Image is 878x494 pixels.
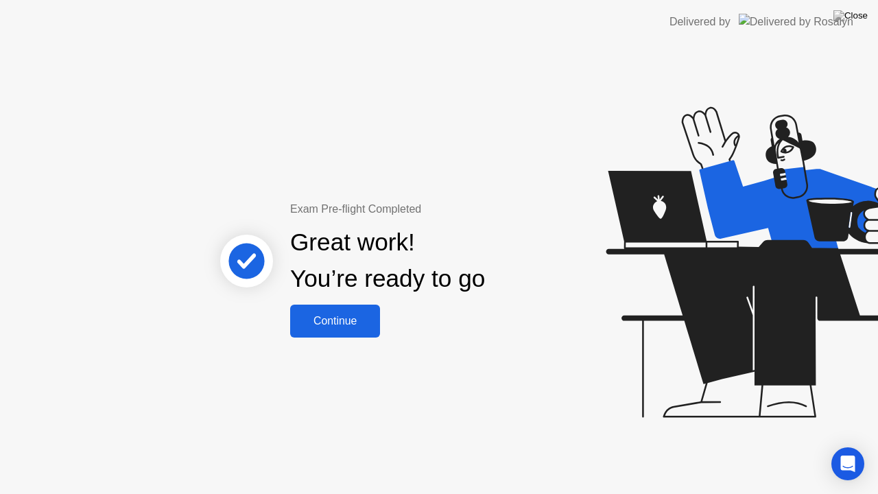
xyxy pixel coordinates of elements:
div: Great work! You’re ready to go [290,224,485,297]
button: Continue [290,305,380,338]
div: Continue [294,315,376,327]
div: Exam Pre-flight Completed [290,201,573,217]
div: Open Intercom Messenger [831,447,864,480]
img: Close [833,10,868,21]
div: Delivered by [669,14,731,30]
img: Delivered by Rosalyn [739,14,853,30]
